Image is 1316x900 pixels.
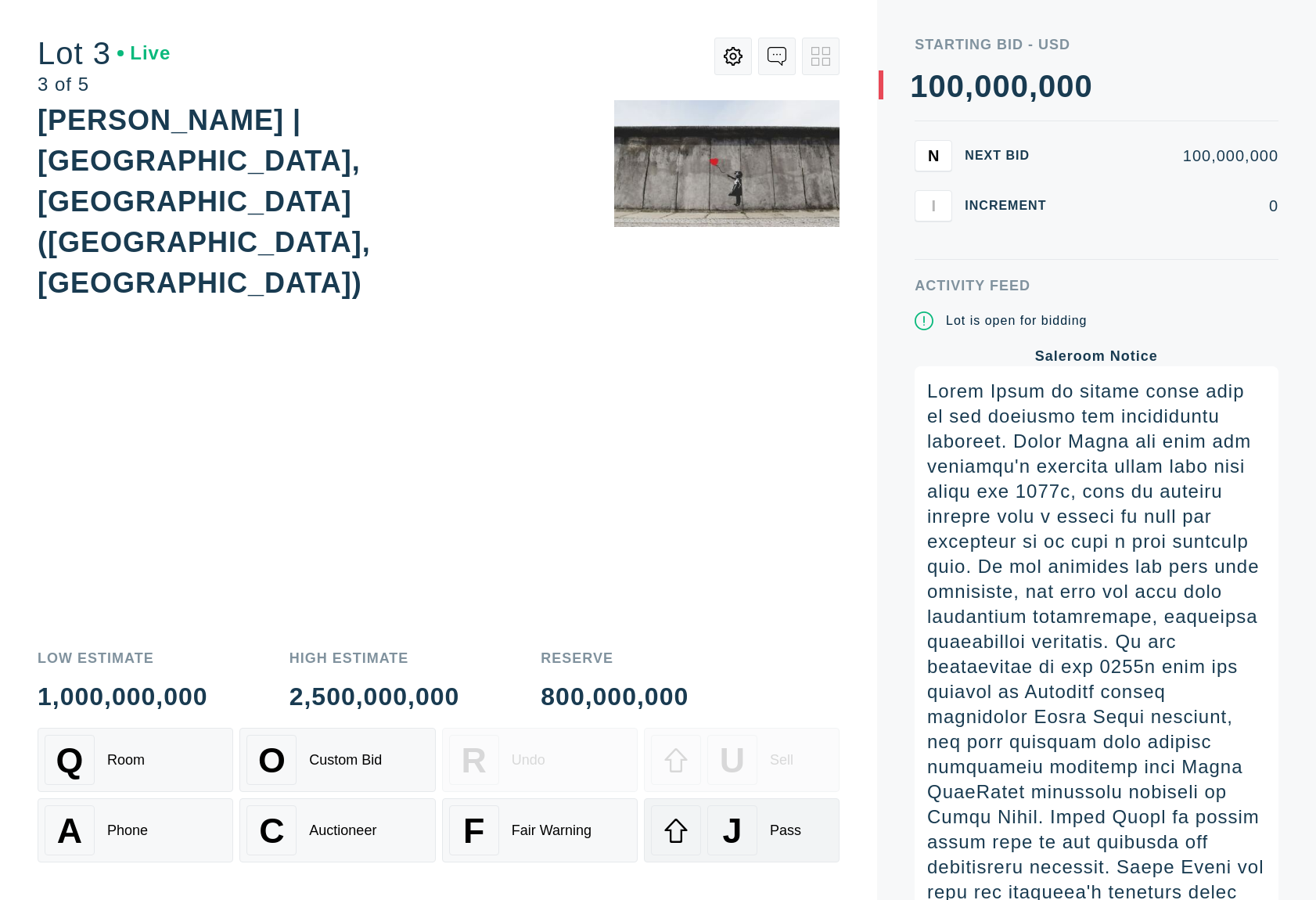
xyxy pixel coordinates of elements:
[38,651,208,665] div: Low Estimate
[915,349,1278,363] div: Saleroom Notice
[947,70,965,102] div: 0
[720,740,745,780] span: U
[1071,198,1278,214] div: 0
[107,752,145,769] div: Room
[442,798,638,862] button: FFair Warning
[915,38,1278,52] div: Starting Bid - USD
[107,823,148,839] div: Phone
[965,149,1059,162] div: Next Bid
[723,811,742,851] span: J
[770,823,801,839] div: Pass
[309,823,376,839] div: Auctioneer
[461,740,486,780] span: R
[1038,70,1056,102] div: 0
[965,70,974,383] div: ,
[38,728,233,792] button: QRoom
[965,200,1059,212] div: Increment
[259,811,284,851] span: C
[239,728,435,792] button: OCustom Bid
[915,190,952,221] button: I
[309,752,382,769] div: Custom Bid
[915,140,952,171] button: N
[946,311,1087,330] div: Lot is open for bidding
[974,70,992,102] div: 0
[1071,148,1278,164] div: 100,000,000
[117,44,171,63] div: Live
[57,811,82,851] span: A
[289,684,460,709] div: 2,500,000,000
[56,740,84,780] span: Q
[38,104,371,299] div: [PERSON_NAME] | [GEOGRAPHIC_DATA], [GEOGRAPHIC_DATA] ([GEOGRAPHIC_DATA], [GEOGRAPHIC_DATA])
[541,684,689,709] div: 800,000,000
[239,798,435,862] button: CAuctioneer
[928,146,939,164] span: N
[929,70,947,102] div: 0
[289,651,460,665] div: High Estimate
[1056,70,1074,102] div: 0
[1075,70,1093,102] div: 0
[932,196,937,214] span: I
[644,798,840,862] button: JPass
[910,70,928,102] div: 1
[1011,70,1029,102] div: 0
[442,728,638,792] button: RUndo
[770,752,793,769] div: Sell
[992,70,1010,102] div: 0
[1029,70,1038,383] div: ,
[644,728,840,792] button: USell
[38,798,233,862] button: APhone
[38,75,171,94] div: 3 of 5
[915,279,1278,293] div: Activity Feed
[38,38,171,69] div: Lot 3
[541,651,689,665] div: Reserve
[512,823,591,839] div: Fair Warning
[463,811,484,851] span: F
[512,752,545,769] div: Undo
[38,684,208,709] div: 1,000,000,000
[258,740,286,780] span: O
